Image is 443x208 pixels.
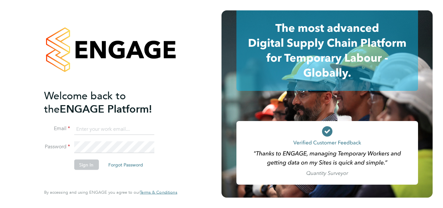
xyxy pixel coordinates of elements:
[140,190,177,195] a: Terms & Conditions
[44,125,70,132] label: Email
[74,123,154,135] input: Enter your work email...
[74,160,99,170] button: Sign In
[103,160,148,170] button: Forgot Password
[44,190,177,195] span: By accessing and using ENGAGE you agree to our
[140,190,177,195] span: Terms & Conditions
[44,89,171,116] h2: ENGAGE Platform!
[44,143,70,150] label: Password
[44,89,126,115] span: Welcome back to the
